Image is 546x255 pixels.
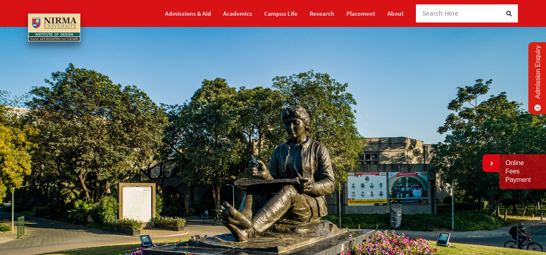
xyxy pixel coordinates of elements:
a: Online Fees Payment [505,159,540,184]
a: About [387,6,404,20]
a: Research [310,6,334,20]
img: main_logo [28,14,80,41]
span: Search Here [422,9,459,18]
a: Placement [346,6,375,20]
a: Admissions & Aid [165,6,211,20]
a: Campus Life [264,6,297,20]
a: Academics [223,6,252,20]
